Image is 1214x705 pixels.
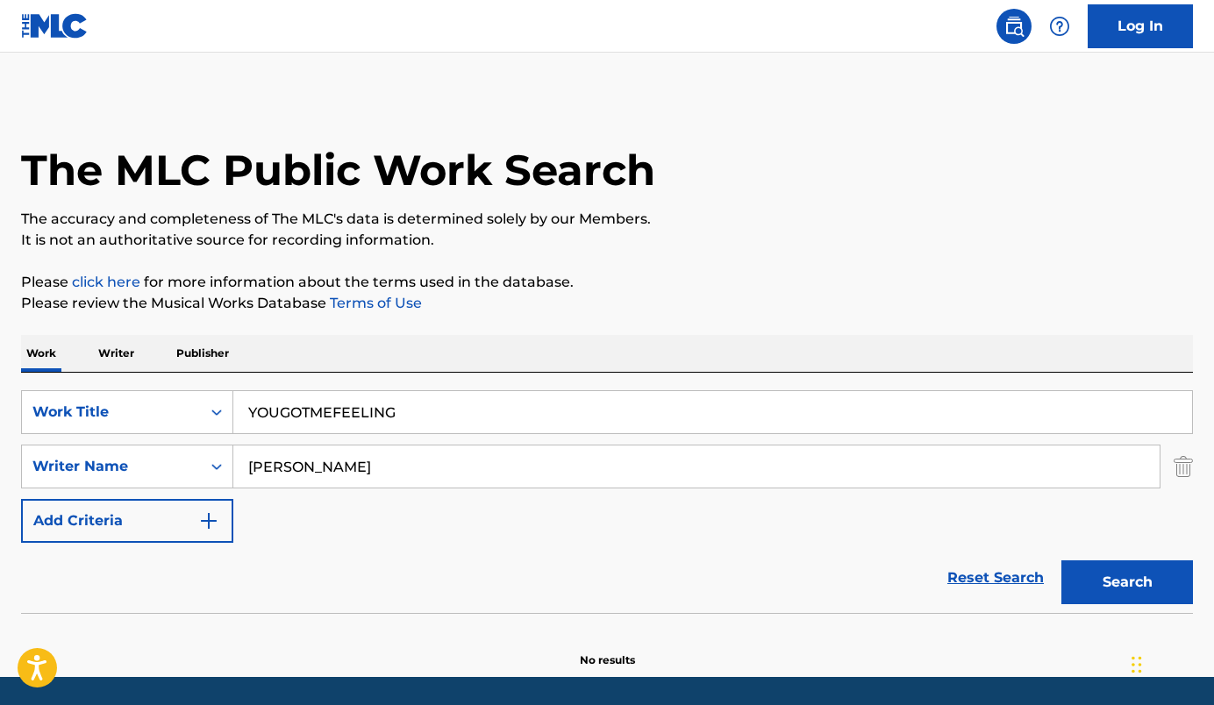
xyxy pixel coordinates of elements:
[580,631,635,668] p: No results
[21,13,89,39] img: MLC Logo
[1061,560,1193,604] button: Search
[93,335,139,372] p: Writer
[21,144,655,196] h1: The MLC Public Work Search
[326,295,422,311] a: Terms of Use
[171,335,234,372] p: Publisher
[1126,621,1214,705] iframe: Chat Widget
[1049,16,1070,37] img: help
[1174,445,1193,488] img: Delete Criterion
[1132,638,1142,691] div: Drag
[32,456,190,477] div: Writer Name
[996,9,1032,44] a: Public Search
[21,293,1193,314] p: Please review the Musical Works Database
[939,559,1053,597] a: Reset Search
[72,274,140,290] a: click here
[21,499,233,543] button: Add Criteria
[21,390,1193,613] form: Search Form
[1042,9,1077,44] div: Help
[1088,4,1193,48] a: Log In
[21,272,1193,293] p: Please for more information about the terms used in the database.
[32,402,190,423] div: Work Title
[21,230,1193,251] p: It is not an authoritative source for recording information.
[21,335,61,372] p: Work
[1003,16,1025,37] img: search
[21,209,1193,230] p: The accuracy and completeness of The MLC's data is determined solely by our Members.
[198,510,219,531] img: 9d2ae6d4665cec9f34b9.svg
